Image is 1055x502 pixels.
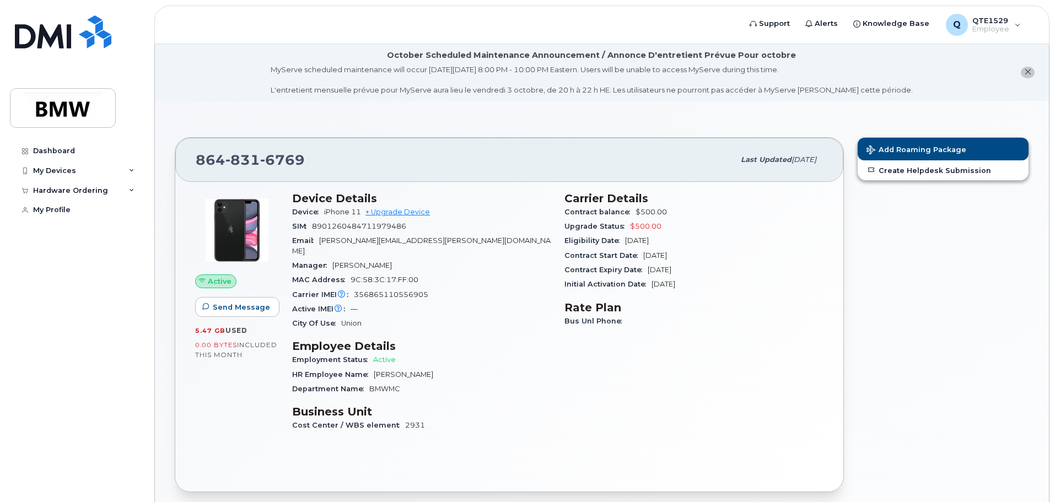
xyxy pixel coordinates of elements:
span: HR Employee Name [292,370,374,379]
span: Manager [292,261,332,269]
a: Create Helpdesk Submission [858,160,1029,180]
span: Upgrade Status [564,222,630,230]
img: iPhone_11.jpg [204,197,270,263]
span: [PERSON_NAME] [374,370,433,379]
span: $500.00 [630,222,661,230]
span: iPhone 11 [324,208,361,216]
span: Cost Center / WBS element [292,421,405,429]
span: Initial Activation Date [564,280,652,288]
span: Eligibility Date [564,236,625,245]
span: Carrier IMEI [292,290,354,299]
span: [DATE] [643,251,667,260]
button: Add Roaming Package [858,138,1029,160]
span: Contract Start Date [564,251,643,260]
span: Department Name [292,385,369,393]
a: + Upgrade Device [365,208,430,216]
span: [PERSON_NAME][EMAIL_ADDRESS][PERSON_NAME][DOMAIN_NAME] [292,236,551,255]
span: — [351,305,358,313]
span: Add Roaming Package [866,145,966,156]
span: 9C:58:3C:17:FF:00 [351,276,418,284]
span: Last updated [741,155,792,164]
div: MyServe scheduled maintenance will occur [DATE][DATE] 8:00 PM - 10:00 PM Eastern. Users will be u... [271,64,913,95]
span: 5.47 GB [195,327,225,334]
span: $500.00 [636,208,667,216]
span: Bus Unl Phone [564,317,627,325]
span: MAC Address [292,276,351,284]
span: [DATE] [648,266,671,274]
span: 356865110556905 [354,290,428,299]
span: [DATE] [792,155,816,164]
span: Union [341,319,362,327]
span: City Of Use [292,319,341,327]
span: 0.00 Bytes [195,341,237,349]
span: 2931 [405,421,425,429]
span: BMWMC [369,385,400,393]
span: 831 [225,152,260,168]
span: Active IMEI [292,305,351,313]
span: Email [292,236,319,245]
span: Contract balance [564,208,636,216]
span: Device [292,208,324,216]
span: [DATE] [652,280,675,288]
span: 8901260484711979486 [312,222,406,230]
iframe: Messenger Launcher [1007,454,1047,494]
span: [PERSON_NAME] [332,261,392,269]
span: Active [373,355,396,364]
h3: Employee Details [292,339,551,353]
span: Active [208,276,232,287]
h3: Device Details [292,192,551,205]
span: 864 [196,152,305,168]
span: Send Message [213,302,270,312]
span: Employment Status [292,355,373,364]
span: SIM [292,222,312,230]
span: included this month [195,341,277,359]
h3: Rate Plan [564,301,823,314]
h3: Carrier Details [564,192,823,205]
div: October Scheduled Maintenance Announcement / Annonce D'entretient Prévue Pour octobre [387,50,796,61]
button: close notification [1021,67,1035,78]
span: [DATE] [625,236,649,245]
span: Contract Expiry Date [564,266,648,274]
span: 6769 [260,152,305,168]
span: used [225,326,247,334]
button: Send Message [195,297,279,317]
h3: Business Unit [292,405,551,418]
